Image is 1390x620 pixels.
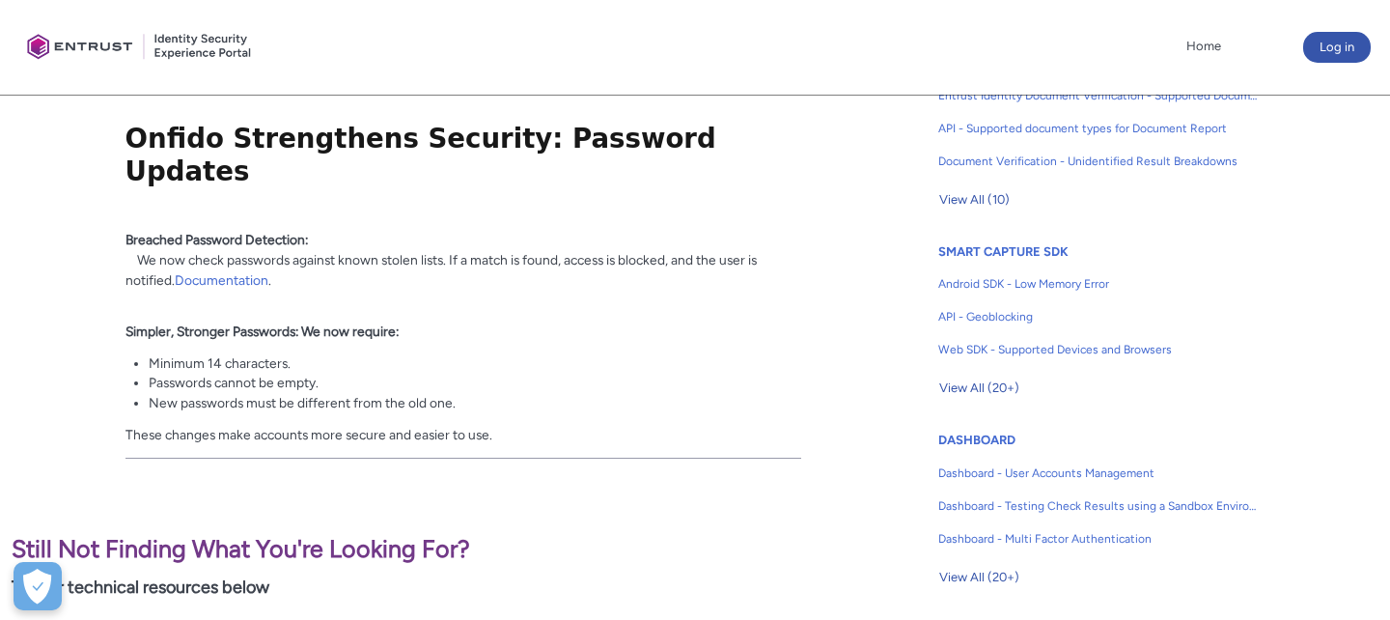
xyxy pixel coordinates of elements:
[938,112,1259,145] a: API - Supported document types for Document Report
[1303,32,1371,63] button: Log in
[14,562,62,610] button: Open Preferences
[938,120,1259,137] span: API - Supported document types for Document Report
[938,465,1259,482] span: Dashboard - User Accounts Management
[938,433,1015,447] a: DASHBOARD
[938,530,1259,548] span: Dashboard - Multi Factor Authentication
[938,184,1011,215] button: View All (10)
[938,308,1259,325] span: API - Geoblocking
[938,268,1259,300] a: Android SDK - Low Memory Error
[939,185,1010,214] span: View All (10)
[125,425,802,445] p: These changes make accounts more secure and easier to use.
[14,562,62,610] div: Cookie Preferences
[938,300,1259,333] a: API - Geoblocking
[938,497,1259,515] span: Dashboard - Testing Check Results using a Sandbox Environment
[938,333,1259,366] a: Web SDK - Supported Devices and Browsers
[12,575,915,601] p: Try our technical resources below
[149,393,802,413] li: New passwords must be different from the old one.
[938,145,1259,178] a: Document Verification - Unidentified Result Breakdowns
[125,232,308,268] strong: Breached Password Detection:
[149,373,802,393] li: Passwords cannot be empty.
[938,373,1020,404] button: View All (20+)
[938,341,1259,358] span: Web SDK - Supported Devices and Browsers
[938,275,1259,293] span: Android SDK - Low Memory Error
[939,563,1019,592] span: View All (20+)
[125,230,802,290] p: We now check passwords against known stolen lists. If a match is found, access is blocked, and th...
[175,272,268,288] a: Documentation
[938,562,1020,593] button: View All (20+)
[149,353,802,374] li: Minimum 14 characters.
[1181,32,1226,61] a: Home
[125,324,399,339] strong: Simpler, Stronger Passwords: We now require:
[938,490,1259,522] a: Dashboard - Testing Check Results using a Sandbox Environment
[125,123,716,186] strong: Onfido Strengthens Security: Password Updates
[938,522,1259,555] a: Dashboard - Multi Factor Authentication
[938,153,1259,170] span: Document Verification - Unidentified Result Breakdowns
[938,457,1259,490] a: Dashboard - User Accounts Management
[1046,176,1390,620] iframe: Qualified Messenger
[12,531,915,568] p: Still Not Finding What You're Looking For?
[939,374,1019,403] span: View All (20+)
[938,244,1069,259] a: SMART CAPTURE SDK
